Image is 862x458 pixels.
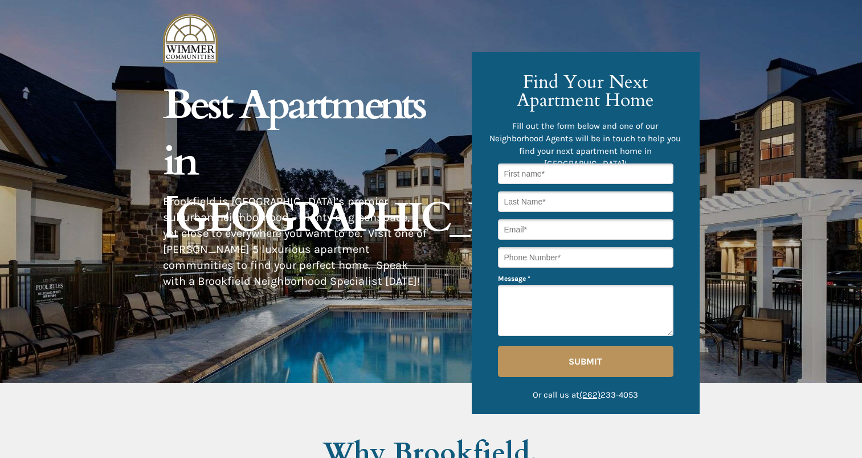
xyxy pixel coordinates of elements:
input: Last Name* [498,191,673,212]
span: SUBMIT [498,356,673,367]
span: Best Apartments in [GEOGRAPHIC_DATA] [163,77,587,246]
button: SUBMIT [498,346,673,377]
input: Phone Number* [498,247,673,268]
a: (262) [579,390,600,400]
span: Or call us at 233-4053 [533,390,638,400]
span: Fill out the form below and one of our Neighborhood Agents will be in touch to help you find your... [489,121,681,169]
span: Find Your Next Apartment Home [517,69,654,113]
input: First name* [498,163,673,184]
input: Email* [498,219,673,240]
span: Message * [498,275,530,283]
